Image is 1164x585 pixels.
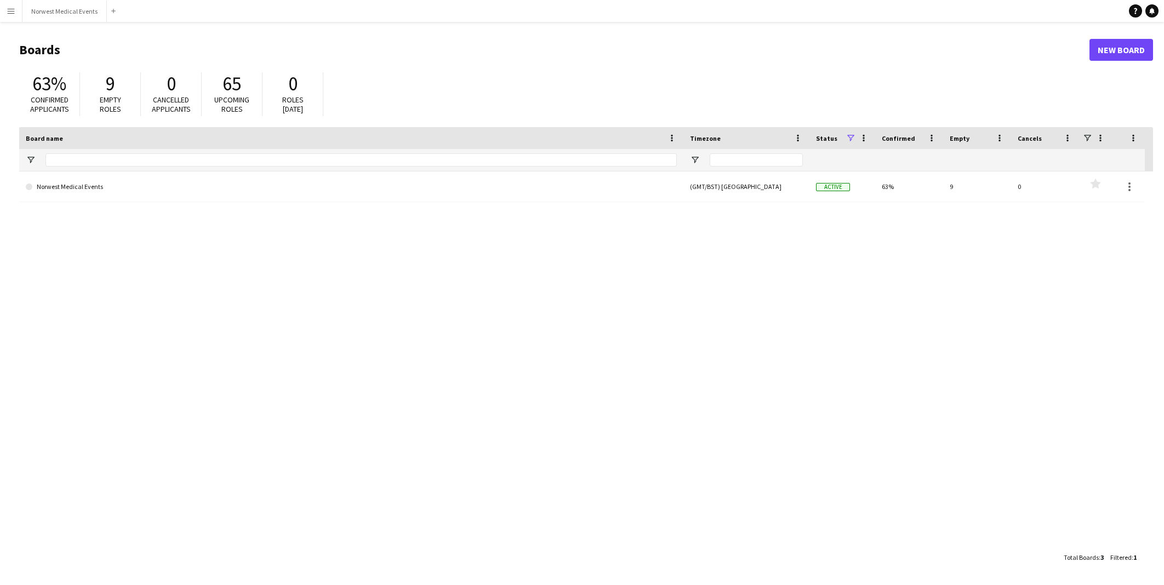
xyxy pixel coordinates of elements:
[683,171,809,202] div: (GMT/BST) [GEOGRAPHIC_DATA]
[943,171,1011,202] div: 9
[45,153,677,167] input: Board name Filter Input
[690,155,700,165] button: Open Filter Menu
[710,153,803,167] input: Timezone Filter Input
[690,134,721,142] span: Timezone
[152,95,191,114] span: Cancelled applicants
[167,72,176,96] span: 0
[30,95,69,114] span: Confirmed applicants
[282,95,304,114] span: Roles [DATE]
[1110,553,1132,561] span: Filtered
[22,1,107,22] button: Norwest Medical Events
[26,171,677,202] a: Norwest Medical Events
[1100,553,1104,561] span: 3
[875,171,943,202] div: 63%
[950,134,969,142] span: Empty
[1064,553,1099,561] span: Total Boards
[1011,171,1079,202] div: 0
[26,134,63,142] span: Board name
[1110,547,1137,568] div: :
[816,183,850,191] span: Active
[222,72,241,96] span: 65
[26,155,36,165] button: Open Filter Menu
[1089,39,1153,61] a: New Board
[214,95,249,114] span: Upcoming roles
[19,42,1089,58] h1: Boards
[816,134,837,142] span: Status
[882,134,915,142] span: Confirmed
[100,95,121,114] span: Empty roles
[106,72,115,96] span: 9
[288,72,298,96] span: 0
[1018,134,1042,142] span: Cancels
[1133,553,1137,561] span: 1
[1064,547,1104,568] div: :
[32,72,66,96] span: 63%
